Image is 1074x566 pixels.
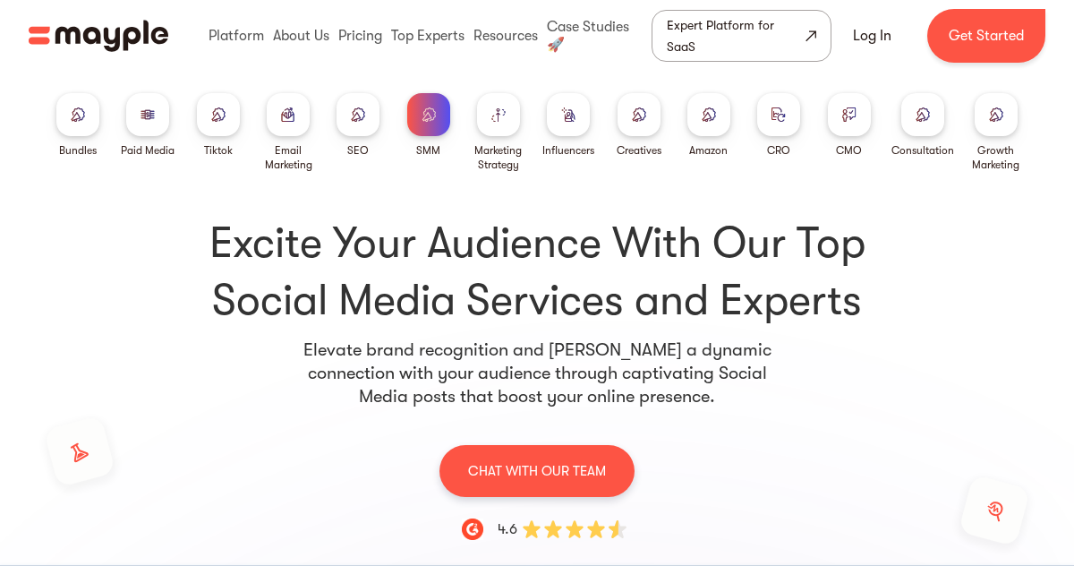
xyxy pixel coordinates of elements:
a: Expert Platform for SaaS [652,10,831,62]
img: Mayple logo [29,19,168,53]
a: Influencers [542,93,594,158]
div: Resources [469,7,542,64]
div: Tiktok [204,143,233,158]
p: CHAT WITH OUR TEAM [468,459,606,483]
a: SMM [407,93,450,158]
p: Elevate brand recognition and [PERSON_NAME] a dynamic connection with your audience through capti... [301,339,773,408]
a: Marketing Strategy [471,93,526,172]
a: Tiktok [197,93,240,158]
a: CMO [828,93,871,158]
div: CMO [836,143,862,158]
div: Marketing Strategy [471,143,526,172]
a: Creatives [617,93,661,158]
div: Bundles [59,143,97,158]
a: Bundles [56,93,99,158]
a: CRO [757,93,800,158]
a: Growth Marketing [968,93,1024,172]
a: Consultation [891,93,954,158]
div: Paid Media [121,143,175,158]
a: Paid Media [121,93,175,158]
div: Consultation [891,143,954,158]
a: Amazon [687,93,730,158]
div: Platform [204,7,268,64]
div: Email Marketing [260,143,316,172]
a: home [29,19,168,53]
div: Pricing [334,7,387,64]
a: CHAT WITH OUR TEAM [439,444,635,497]
div: Expert Platform for SaaS [667,14,802,57]
div: CRO [767,143,790,158]
a: Get Started [927,9,1045,63]
a: Log In [831,14,913,57]
a: SEO [337,93,379,158]
iframe: Chat Widget [984,480,1074,566]
div: SMM [416,143,440,158]
div: About Us [268,7,334,64]
div: SEO [347,143,369,158]
div: Top Experts [387,7,469,64]
div: Amazon [689,143,728,158]
h1: Excite Your Audience With Our Top Social Media Services and Experts [50,215,1024,330]
a: Email Marketing [260,93,316,172]
div: Influencers [542,143,594,158]
div: Creatives [617,143,661,158]
div: Growth Marketing [968,143,1024,172]
div: 4.6 [498,519,517,540]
